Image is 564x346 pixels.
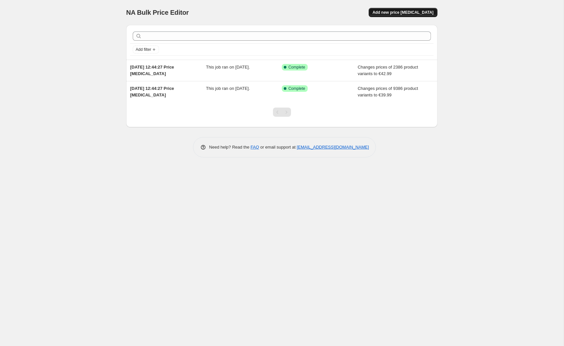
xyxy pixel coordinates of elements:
[130,65,174,76] span: [DATE] 12:44:27 Price [MEDICAL_DATA]
[206,65,250,70] span: This job ran on [DATE].
[373,10,434,15] span: Add new price [MEDICAL_DATA]
[259,145,297,150] span: or email support at
[136,47,151,52] span: Add filter
[288,86,305,91] span: Complete
[369,8,438,17] button: Add new price [MEDICAL_DATA]
[126,9,189,16] span: NA Bulk Price Editor
[251,145,259,150] a: FAQ
[206,86,250,91] span: This job ran on [DATE].
[358,86,418,97] span: Changes prices of 9386 product variants to €39.99
[130,86,174,97] span: [DATE] 12:44:27 Price [MEDICAL_DATA]
[133,46,159,53] button: Add filter
[209,145,251,150] span: Need help? Read the
[297,145,369,150] a: [EMAIL_ADDRESS][DOMAIN_NAME]
[273,108,291,117] nav: Pagination
[288,65,305,70] span: Complete
[358,65,418,76] span: Changes prices of 2386 product variants to €42.99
